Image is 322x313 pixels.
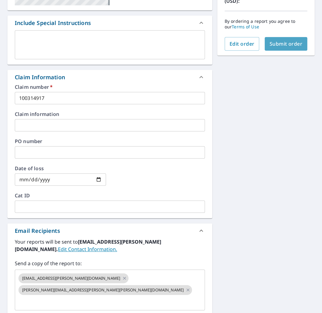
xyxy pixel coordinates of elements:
[15,166,106,171] label: Date of loss
[230,40,255,47] span: Edit order
[18,273,128,283] div: [EMAIL_ADDRESS][PERSON_NAME][DOMAIN_NAME]
[18,285,192,295] div: [PERSON_NAME][EMAIL_ADDRESS][PERSON_NAME][PERSON_NAME][DOMAIN_NAME]
[7,15,212,30] div: Include Special Instructions
[15,227,60,235] div: Email Recipients
[7,223,212,238] div: Email Recipients
[15,238,205,253] label: Your reports will be sent to
[15,139,205,144] label: PO number
[15,260,205,267] label: Send a copy of the report to:
[225,19,307,30] p: By ordering a report you agree to our
[18,287,187,293] span: [PERSON_NAME][EMAIL_ADDRESS][PERSON_NAME][PERSON_NAME][DOMAIN_NAME]
[265,37,308,51] button: Submit order
[15,73,65,81] div: Claim Information
[18,275,124,281] span: [EMAIL_ADDRESS][PERSON_NAME][DOMAIN_NAME]
[232,24,259,30] a: Terms of Use
[15,193,205,198] label: Cat ID
[15,19,91,27] div: Include Special Instructions
[7,70,212,84] div: Claim Information
[15,238,161,253] b: [EMAIL_ADDRESS][PERSON_NAME][DOMAIN_NAME].
[15,84,205,89] label: Claim number
[15,112,205,117] label: Claim information
[58,246,117,253] a: EditContactInfo
[270,40,303,47] span: Submit order
[225,37,259,51] button: Edit order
